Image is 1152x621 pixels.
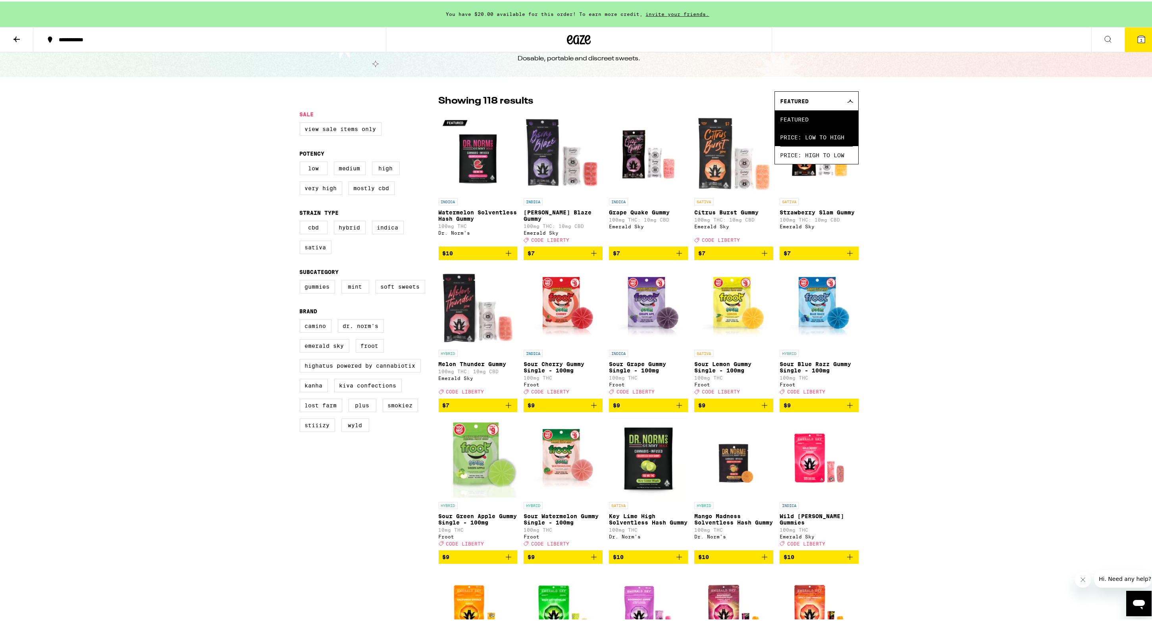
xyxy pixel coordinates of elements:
p: 100mg THC [694,526,773,531]
p: 100mg THC [780,526,859,531]
p: 100mg THC: 10mg CBD [694,216,773,221]
label: CBD [300,219,327,233]
label: WYLD [341,417,369,430]
div: Emerald Sky [524,229,603,234]
p: 100mg THC [694,374,773,379]
span: CODE LIBERTY [702,236,740,241]
button: Add to bag [524,549,603,562]
a: Open page for Berry Blaze Gummy from Emerald Sky [524,113,603,245]
a: Open page for Sour Green Apple Gummy Single - 100mg from Froot [439,417,518,549]
p: 100mg THC: 10mg CBD [780,216,859,221]
button: Add to bag [524,397,603,411]
img: Dr. Norm's - Mango Madness Solventless Hash Gummy [694,417,773,496]
p: Sour Watermelon Gummy Single - 100mg [524,511,603,524]
p: SATIVA [609,500,628,507]
iframe: Message from company [1094,569,1152,586]
label: Highatus Powered by Cannabiotix [300,357,421,371]
span: $9 [784,401,791,407]
p: 100mg THC [524,374,603,379]
p: 100mg THC [609,526,688,531]
a: Open page for Mango Madness Solventless Hash Gummy from Dr. Norm's [694,417,773,549]
a: Open page for Sour Lemon Gummy Single - 100mg from Froot [694,265,773,397]
a: Open page for Sour Watermelon Gummy Single - 100mg from Froot [524,417,603,549]
p: Watermelon Solventless Hash Gummy [439,208,518,220]
p: 100mg THC: 10mg CBD [439,367,518,372]
button: Add to bag [694,549,773,562]
p: Grape Quake Gummy [609,208,688,214]
span: $9 [698,401,705,407]
span: $7 [613,249,620,255]
div: Dr. Norm's [694,532,773,538]
img: Dr. Norm's - Watermelon Solventless Hash Gummy [439,113,518,193]
a: Open page for Sour Blue Razz Gummy Single - 100mg from Froot [780,265,859,397]
label: Dr. Norm's [338,318,384,331]
div: Emerald Sky [780,222,859,228]
label: Hybrid [334,219,366,233]
button: Add to bag [694,397,773,411]
span: $7 [698,249,705,255]
a: Open page for Sour Cherry Gummy Single - 100mg from Froot [524,265,603,397]
div: Dr. Norm's [609,532,688,538]
p: Sour Grape Gummy Single - 100mg [609,359,688,372]
span: CODE LIBERTY [446,540,484,545]
span: CODE LIBERTY [531,540,569,545]
p: Mango Madness Solventless Hash Gummy [694,511,773,524]
a: Open page for Citrus Burst Gummy from Emerald Sky [694,113,773,245]
p: HYBRID [439,348,458,355]
label: Sativa [300,239,331,253]
img: Emerald Sky - Wild Berry Gummies [780,417,859,496]
label: Emerald Sky [300,337,349,351]
button: Add to bag [609,245,688,258]
div: Froot [780,380,859,386]
span: invite your friends. [643,10,712,15]
button: Add to bag [439,397,518,411]
a: Open page for Melon Thunder Gummy from Emerald Sky [439,265,518,397]
div: Emerald Sky [439,374,518,379]
p: HYBRID [524,500,543,507]
button: Add to bag [439,549,518,562]
a: Open page for Grape Quake Gummy from Emerald Sky [609,113,688,245]
p: 100mg THC [609,374,688,379]
label: Kiva Confections [334,377,402,391]
legend: Sale [300,110,314,116]
p: 100mg THC: 10mg CBD [609,216,688,221]
a: Open page for Sour Grape Gummy Single - 100mg from Froot [609,265,688,397]
p: INDICA [439,197,458,204]
p: HYBRID [780,348,799,355]
button: Add to bag [780,245,859,258]
a: Open page for Watermelon Solventless Hash Gummy from Dr. Norm's [439,113,518,245]
button: Add to bag [439,245,518,258]
p: [PERSON_NAME] Blaze Gummy [524,208,603,220]
p: INDICA [524,348,543,355]
span: Price: Low to High [780,127,853,145]
img: Dr. Norm's - Key Lime High Solventless Hash Gummy [610,417,687,496]
span: CODE LIBERTY [446,388,484,393]
p: HYBRID [694,500,713,507]
label: Soft Sweets [376,278,425,292]
p: Sour Blue Razz Gummy Single - 100mg [780,359,859,372]
button: Add to bag [524,245,603,258]
p: INDICA [609,197,628,204]
span: $7 [443,401,450,407]
span: $9 [528,552,535,559]
button: Add to bag [609,397,688,411]
span: $10 [784,552,794,559]
p: Citrus Burst Gummy [694,208,773,214]
p: Key Lime High Solventless Hash Gummy [609,511,688,524]
a: Open page for Key Lime High Solventless Hash Gummy from Dr. Norm's [609,417,688,549]
p: 100mg THC: 10mg CBD [524,222,603,227]
span: CODE LIBERTY [531,236,569,241]
span: Price: High to Low [780,145,853,162]
span: $10 [613,552,624,559]
img: Froot - Sour Cherry Gummy Single - 100mg [524,265,603,344]
img: Froot - Sour Blue Razz Gummy Single - 100mg [780,265,859,344]
button: Add to bag [780,397,859,411]
p: Melon Thunder Gummy [439,359,518,366]
p: 100mg THC [524,526,603,531]
a: Open page for Strawberry Slam Gummy from Emerald Sky [780,113,859,245]
p: 10mg THC [439,526,518,531]
span: $9 [613,401,620,407]
p: INDICA [524,197,543,204]
button: Add to bag [694,245,773,258]
label: Kanha [300,377,328,391]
